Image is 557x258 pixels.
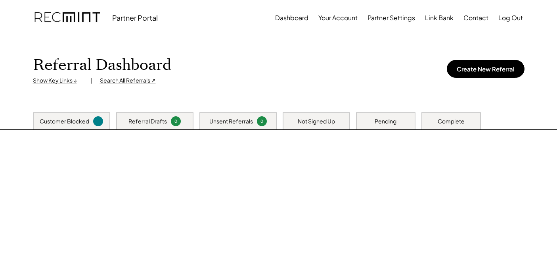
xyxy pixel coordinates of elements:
img: recmint-logotype%403x.png [34,4,100,31]
button: Create New Referral [447,60,524,78]
div: Referral Drafts [128,117,167,125]
div: Pending [375,117,396,125]
button: Link Bank [425,10,454,26]
div: 0 [258,118,266,124]
div: 0 [172,118,180,124]
button: Partner Settings [368,10,415,26]
div: Unsent Referrals [209,117,253,125]
button: Contact [463,10,488,26]
h1: Referral Dashboard [33,56,171,75]
div: Not Signed Up [298,117,335,125]
div: Partner Portal [112,13,158,22]
div: Show Key Links ↓ [33,77,82,85]
button: Dashboard [275,10,308,26]
div: Complete [438,117,465,125]
div: | [90,77,92,85]
div: Search All Referrals ↗ [100,77,156,85]
button: Your Account [318,10,358,26]
button: Log Out [498,10,523,26]
div: Customer Blocked [40,117,89,125]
